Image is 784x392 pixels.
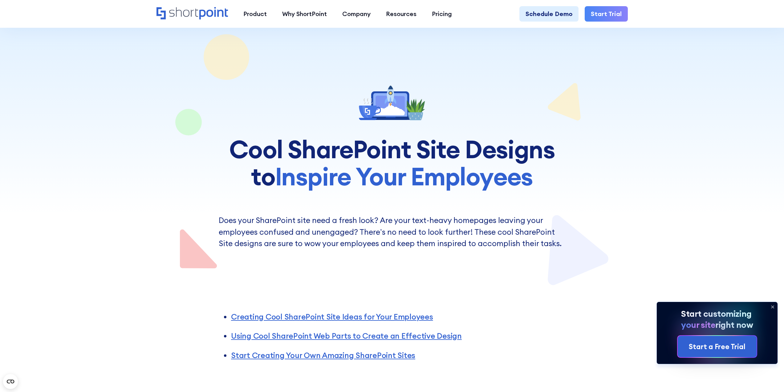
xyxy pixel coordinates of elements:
[231,312,433,322] a: Creating Cool SharePoint Site Ideas for Your Employees
[282,9,327,19] div: Why ShortPoint
[432,9,452,19] div: Pricing
[219,215,565,250] p: Does your SharePoint site need a fresh look? Are your text-heavy homepages leaving your employees...
[678,336,757,357] a: Start a Free Trial
[519,6,579,22] a: Schedule Demo
[3,374,18,389] button: Open CMP widget
[274,6,335,22] a: Why ShortPoint
[231,331,462,341] a: Using Cool SharePoint Web Parts to Create an Effective Design
[156,7,228,20] a: Home
[424,6,460,22] a: Pricing
[386,9,416,19] div: Resources
[342,9,371,19] div: Company
[335,6,378,22] a: Company
[236,6,274,22] a: Product
[231,350,415,360] a: Start Creating Your Own Amazing SharePoint Sites
[219,136,565,190] h1: Cool SharePoint Site Designs to
[378,6,424,22] a: Resources
[275,161,533,192] span: Inspire Your Employees
[585,6,628,22] a: Start Trial
[243,9,267,19] div: Product
[689,341,745,352] div: Start a Free Trial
